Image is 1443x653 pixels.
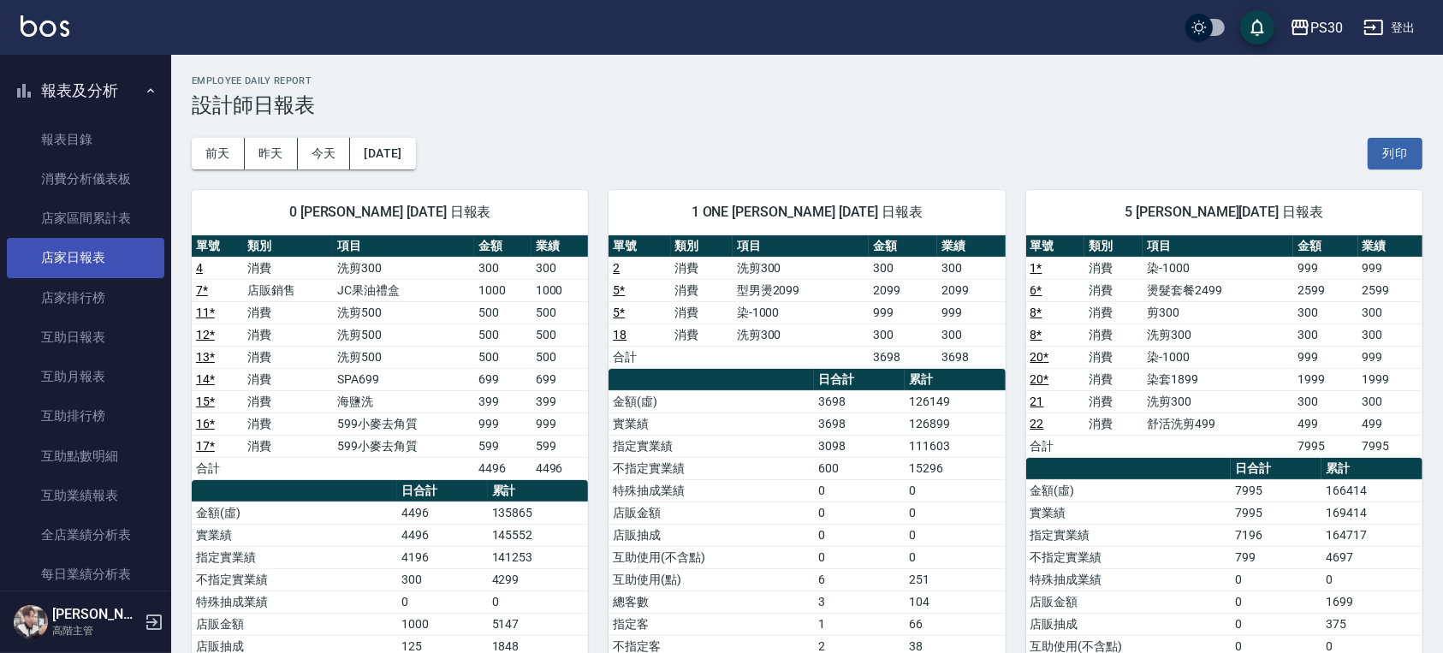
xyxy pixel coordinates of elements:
[333,346,474,368] td: 洗剪500
[814,591,905,613] td: 3
[333,235,474,258] th: 項目
[609,235,1005,369] table: a dense table
[905,613,1006,635] td: 66
[1321,591,1422,613] td: 1699
[1321,546,1422,568] td: 4697
[531,457,589,479] td: 4496
[1231,458,1321,480] th: 日合計
[1026,479,1232,502] td: 金額(虛)
[613,261,620,275] a: 2
[7,199,164,238] a: 店家區間累計表
[7,120,164,159] a: 報表目錄
[1026,235,1422,458] table: a dense table
[474,457,531,479] td: 4496
[397,613,488,635] td: 1000
[609,435,814,457] td: 指定實業績
[531,390,589,413] td: 399
[474,279,531,301] td: 1000
[1143,257,1293,279] td: 染-1000
[1358,301,1422,324] td: 300
[531,413,589,435] td: 999
[814,613,905,635] td: 1
[937,324,1006,346] td: 300
[333,390,474,413] td: 海鹽洗
[1310,17,1343,39] div: PS30
[531,301,589,324] td: 500
[905,435,1006,457] td: 111603
[1026,591,1232,613] td: 店販金額
[21,15,69,37] img: Logo
[474,301,531,324] td: 500
[1231,568,1321,591] td: 0
[1293,368,1357,390] td: 1999
[1084,413,1143,435] td: 消費
[814,413,905,435] td: 3698
[1084,390,1143,413] td: 消費
[609,235,670,258] th: 單號
[1084,368,1143,390] td: 消費
[814,546,905,568] td: 0
[192,613,397,635] td: 店販金額
[671,301,733,324] td: 消費
[1143,235,1293,258] th: 項目
[733,279,869,301] td: 型男燙2099
[1321,568,1422,591] td: 0
[905,479,1006,502] td: 0
[488,568,589,591] td: 4299
[1084,257,1143,279] td: 消費
[333,301,474,324] td: 洗剪500
[531,324,589,346] td: 500
[531,257,589,279] td: 300
[1143,324,1293,346] td: 洗剪300
[333,257,474,279] td: 洗剪300
[7,318,164,357] a: 互助日報表
[474,324,531,346] td: 500
[474,257,531,279] td: 300
[243,324,333,346] td: 消費
[609,502,814,524] td: 店販金額
[192,568,397,591] td: 不指定實業績
[1231,591,1321,613] td: 0
[905,591,1006,613] td: 104
[243,346,333,368] td: 消費
[1143,279,1293,301] td: 燙髮套餐2499
[243,390,333,413] td: 消費
[905,413,1006,435] td: 126899
[733,301,869,324] td: 染-1000
[333,413,474,435] td: 599小麥去角質
[52,606,140,623] h5: [PERSON_NAME]
[7,357,164,396] a: 互助月報表
[1321,502,1422,524] td: 169414
[1321,458,1422,480] th: 累計
[671,257,733,279] td: 消費
[243,301,333,324] td: 消費
[333,368,474,390] td: SPA699
[1293,324,1357,346] td: 300
[474,390,531,413] td: 399
[192,546,397,568] td: 指定實業績
[814,479,905,502] td: 0
[531,279,589,301] td: 1000
[1026,613,1232,635] td: 店販抽成
[243,435,333,457] td: 消費
[1026,546,1232,568] td: 不指定實業績
[474,435,531,457] td: 599
[333,435,474,457] td: 599小麥去角質
[7,555,164,594] a: 每日業績分析表
[671,324,733,346] td: 消費
[1293,235,1357,258] th: 金額
[192,502,397,524] td: 金額(虛)
[671,235,733,258] th: 類別
[1026,435,1084,457] td: 合計
[1358,279,1422,301] td: 2599
[245,138,298,169] button: 昨天
[192,75,1422,86] h2: Employee Daily Report
[1143,390,1293,413] td: 洗剪300
[1143,413,1293,435] td: 舒活洗剪499
[1293,346,1357,368] td: 999
[243,257,333,279] td: 消費
[814,435,905,457] td: 3098
[869,346,937,368] td: 3698
[1231,502,1321,524] td: 7995
[1358,346,1422,368] td: 999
